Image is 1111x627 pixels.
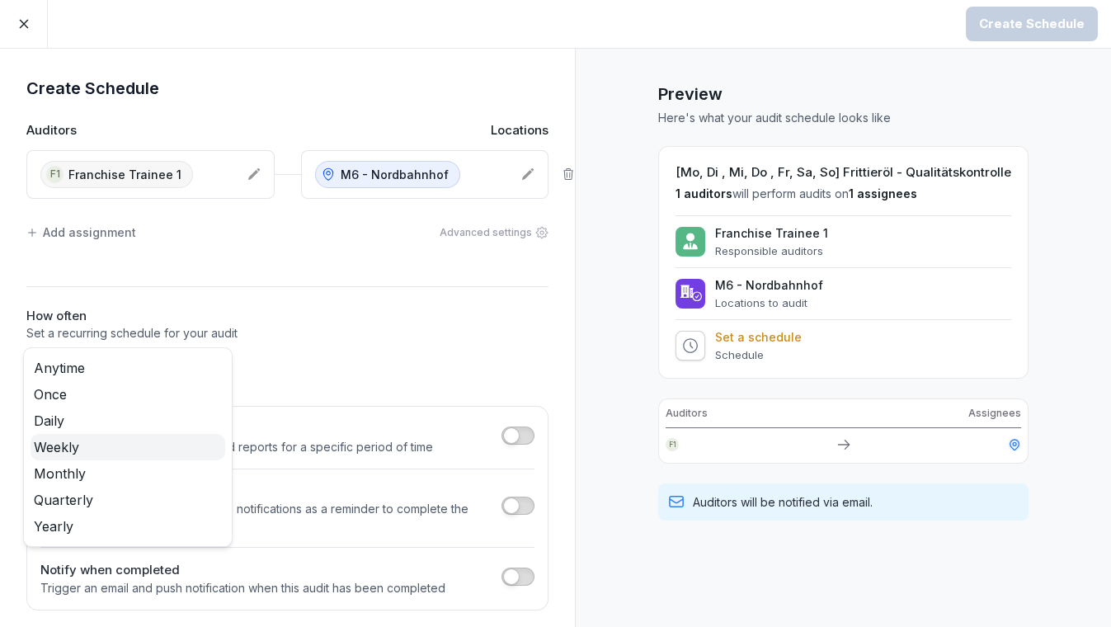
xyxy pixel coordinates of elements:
[34,384,67,404] span: Once
[34,437,79,457] span: Weekly
[34,411,64,431] span: Daily
[34,464,86,483] span: Monthly
[34,358,85,378] span: Anytime
[979,15,1085,33] div: Create Schedule
[34,490,93,510] span: Quarterly
[34,516,73,536] span: Yearly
